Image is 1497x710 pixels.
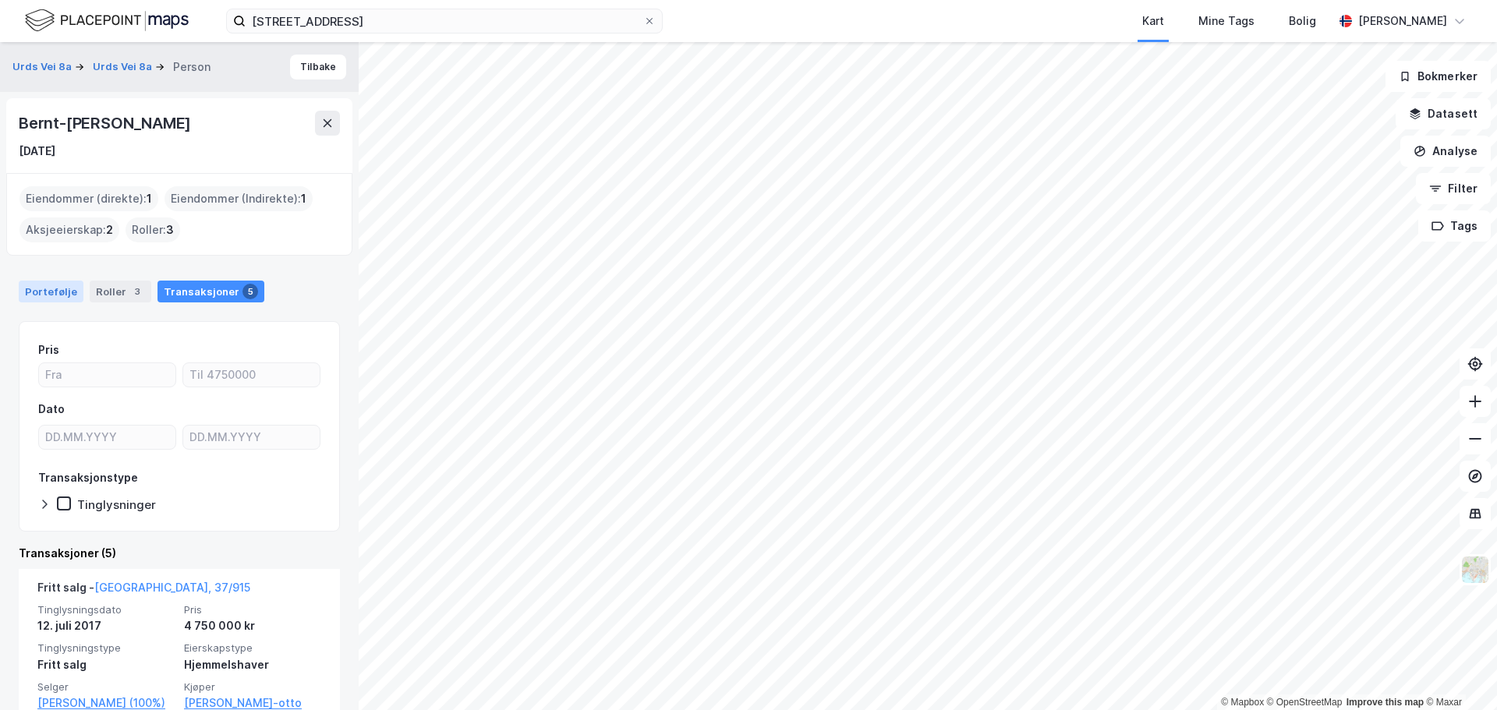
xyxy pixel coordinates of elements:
[157,281,264,302] div: Transaksjoner
[1347,697,1424,708] a: Improve this map
[165,186,313,211] div: Eiendommer (Indirekte) :
[19,544,340,563] div: Transaksjoner (5)
[39,363,175,387] input: Fra
[38,400,65,419] div: Dato
[1221,697,1264,708] a: Mapbox
[147,189,152,208] span: 1
[1416,173,1491,204] button: Filter
[129,284,145,299] div: 3
[19,217,119,242] div: Aksjeeierskap :
[37,680,175,694] span: Selger
[93,59,155,75] button: Urds Vei 8a
[19,142,55,161] div: [DATE]
[37,603,175,616] span: Tinglysningsdato
[38,341,59,359] div: Pris
[77,497,156,512] div: Tinglysninger
[94,581,250,594] a: [GEOGRAPHIC_DATA], 37/915
[37,578,250,603] div: Fritt salg -
[1419,635,1497,710] div: Kontrollprogram for chat
[126,217,180,242] div: Roller :
[1386,61,1491,92] button: Bokmerker
[1267,697,1343,708] a: OpenStreetMap
[183,426,320,449] input: DD.MM.YYYY
[184,655,321,674] div: Hjemmelshaver
[12,59,75,75] button: Urds Vei 8a
[301,189,306,208] span: 1
[166,221,174,239] span: 3
[1418,210,1491,242] button: Tags
[246,9,643,33] input: Søk på adresse, matrikkel, gårdeiere, leietakere eller personer
[37,616,175,635] div: 12. juli 2017
[184,603,321,616] span: Pris
[242,284,258,299] div: 5
[1358,12,1447,30] div: [PERSON_NAME]
[1400,136,1491,167] button: Analyse
[173,58,211,76] div: Person
[1142,12,1164,30] div: Kart
[1198,12,1255,30] div: Mine Tags
[1396,98,1491,129] button: Datasett
[19,186,158,211] div: Eiendommer (direkte) :
[25,7,189,34] img: logo.f888ab2527a4732fd821a326f86c7f29.svg
[184,641,321,655] span: Eierskapstype
[1460,555,1490,585] img: Z
[19,281,83,302] div: Portefølje
[38,468,138,487] div: Transaksjonstype
[90,281,151,302] div: Roller
[1289,12,1316,30] div: Bolig
[37,641,175,655] span: Tinglysningstype
[106,221,113,239] span: 2
[39,426,175,449] input: DD.MM.YYYY
[184,680,321,694] span: Kjøper
[19,111,194,136] div: Bernt-[PERSON_NAME]
[1419,635,1497,710] iframe: Chat Widget
[290,55,346,79] button: Tilbake
[183,363,320,387] input: Til 4750000
[184,616,321,635] div: 4 750 000 kr
[37,655,175,674] div: Fritt salg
